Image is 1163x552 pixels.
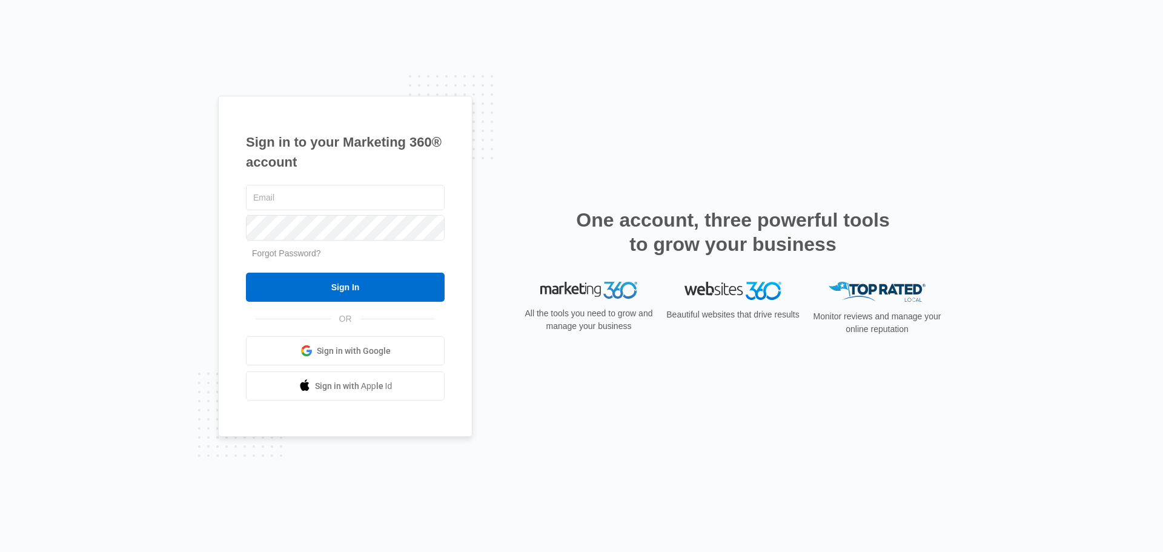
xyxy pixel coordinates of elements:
[829,282,926,302] img: Top Rated Local
[252,248,321,258] a: Forgot Password?
[665,308,801,321] p: Beautiful websites that drive results
[809,310,945,336] p: Monitor reviews and manage your online reputation
[246,336,445,365] a: Sign in with Google
[246,185,445,210] input: Email
[521,307,657,333] p: All the tools you need to grow and manage your business
[246,273,445,302] input: Sign In
[317,345,391,357] span: Sign in with Google
[684,282,781,299] img: Websites 360
[246,371,445,401] a: Sign in with Apple Id
[572,208,893,256] h2: One account, three powerful tools to grow your business
[540,282,637,299] img: Marketing 360
[331,313,360,325] span: OR
[246,132,445,172] h1: Sign in to your Marketing 360® account
[315,380,393,393] span: Sign in with Apple Id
